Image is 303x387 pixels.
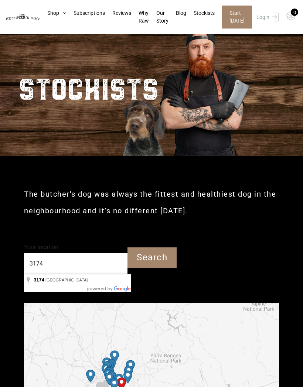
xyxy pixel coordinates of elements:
input: Search [127,247,177,268]
a: Our Story [149,9,168,25]
div: Petbarn – Coburg [99,354,114,373]
div: 0 [291,9,298,16]
div: Petbarn – South Yarra [102,364,116,383]
a: Shop [40,9,66,17]
span: Start [DATE] [222,6,252,29]
a: Blog [168,9,186,17]
div: Petbarn – St Kilda [101,366,116,385]
h2: STOCKISTS [18,64,159,112]
div: Petbarn – Chirnside Park [123,357,138,376]
a: Stockists [186,9,215,17]
div: Petbarn – Caulfield [104,368,119,387]
a: Start [DATE] [215,6,255,29]
div: Petbarn – Hoppers Crossing [83,367,98,386]
span: [GEOGRAPHIC_DATA] [45,278,88,282]
span: 3174 [34,277,44,283]
img: Butcher_Large_3.png [111,17,259,156]
h2: The butcher’s dog was always the fittest and healthiest dog in the neighbourhood and it’s no diff... [24,186,279,219]
div: Petbarn – Bayswater [121,363,136,381]
div: Petbarn – Northcote [102,357,117,376]
a: Why Raw [131,9,149,25]
div: Petbarn – Preston [104,356,119,375]
div: Petbarn – South Morang [107,347,122,366]
div: Petbarn – Ferntree Gully [120,367,135,386]
div: Petbarn – Brunswick [100,358,115,377]
a: Subscriptions [66,9,105,17]
a: Reviews [105,9,131,17]
div: Petbarn – Richmond [102,363,117,382]
div: Paw Principality [99,361,113,380]
a: Login [255,6,279,29]
img: TBD_Cart-Empty.png [286,11,296,21]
